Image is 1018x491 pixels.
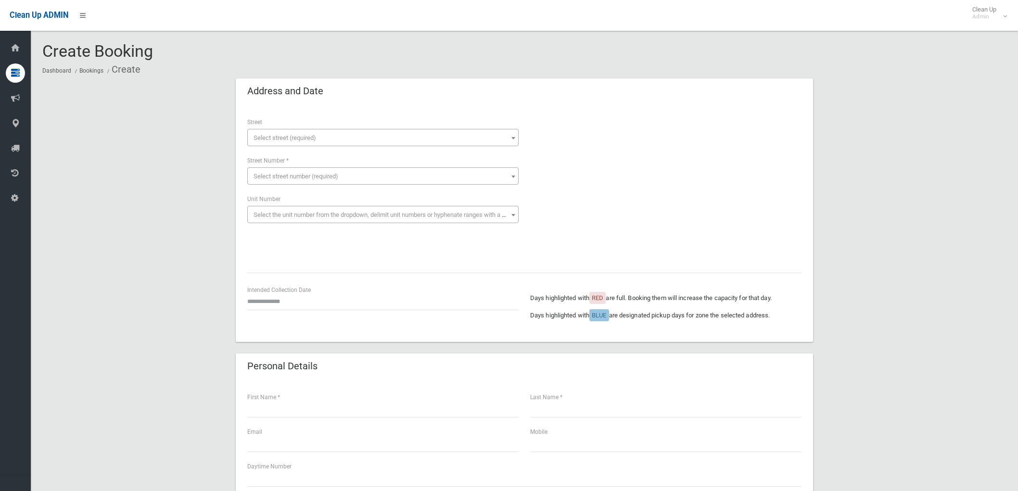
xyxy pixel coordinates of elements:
[530,310,802,321] p: Days highlighted with are designated pickup days for zone the selected address.
[105,61,140,78] li: Create
[592,312,606,319] span: BLUE
[254,134,316,141] span: Select street (required)
[42,41,153,61] span: Create Booking
[236,357,329,376] header: Personal Details
[967,6,1006,20] span: Clean Up
[42,67,71,74] a: Dashboard
[530,292,802,304] p: Days highlighted with are full. Booking them will increase the capacity for that day.
[972,13,996,20] small: Admin
[79,67,103,74] a: Bookings
[254,173,338,180] span: Select street number (required)
[236,82,335,101] header: Address and Date
[592,294,603,302] span: RED
[10,11,68,20] span: Clean Up ADMIN
[254,211,522,218] span: Select the unit number from the dropdown, delimit unit numbers or hyphenate ranges with a comma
